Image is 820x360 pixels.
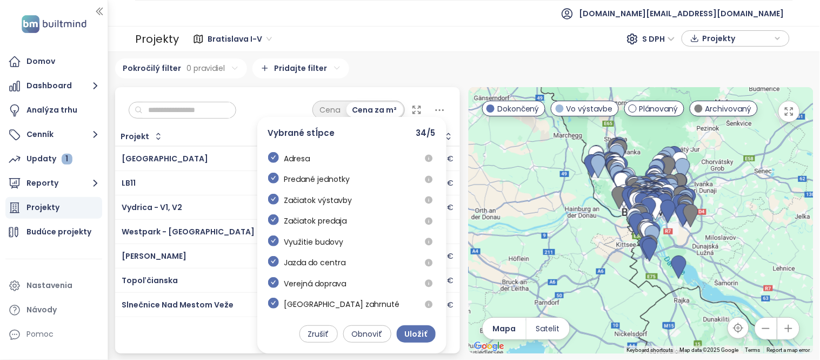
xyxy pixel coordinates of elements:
[5,51,102,73] a: Domov
[284,173,350,185] span: Predané jednotky
[702,30,772,47] span: Projekty
[5,124,102,146] button: Cenník
[268,277,279,288] span: check-circle
[122,202,182,213] a: Vydrica - V1, V2
[122,178,136,188] a: LB11
[688,30,784,47] div: button
[5,197,102,219] a: Projekty
[121,133,150,140] div: Projekt
[268,152,279,163] span: check-circle
[471,339,507,354] img: Google
[5,75,102,97] button: Dashboard
[257,128,446,152] div: Vybrané stĺpce
[256,323,274,340] button: left
[416,128,436,139] span: 34 / 5
[483,318,526,339] button: Mapa
[346,102,403,117] div: Cena za m²
[115,58,247,78] div: Pokročilý filter
[705,103,752,115] span: Archivovaný
[536,323,560,335] span: Satelit
[26,55,55,68] div: Domov
[680,347,739,353] span: Map data ©2025 Google
[18,13,90,35] img: logo
[208,31,272,47] span: Bratislava I-V
[122,251,186,261] a: [PERSON_NAME]
[5,275,102,297] a: Nastavenia
[268,214,279,225] span: check-circle
[5,148,102,170] a: Updaty 1
[62,154,72,165] div: 1
[26,201,59,214] div: Projekty
[579,1,784,27] span: [DOMAIN_NAME][EMAIL_ADDRESS][DOMAIN_NAME]
[526,318,570,339] button: Satelit
[284,194,352,206] span: Začiatok výstavby
[122,153,208,164] a: [GEOGRAPHIC_DATA]
[26,103,77,117] div: Analýza trhu
[252,58,349,78] div: Pridajte filter
[299,325,338,343] button: Zrušiť
[5,100,102,121] a: Analýza trhu
[627,346,674,354] button: Keyboard shortcuts
[122,275,178,286] a: Topoľčianska
[492,323,516,335] span: Mapa
[284,257,346,269] span: Jazda do centra
[26,328,54,341] div: Pomoc
[397,325,436,343] button: Uložiť
[745,347,761,353] a: Terms (opens in new tab)
[5,173,102,194] button: Reporty
[471,339,507,354] a: Open this area in Google Maps (opens a new window)
[767,347,810,353] a: Report a map error
[284,153,310,165] span: Adresa
[135,28,179,50] div: Projekty
[122,299,234,310] a: Slnečnice Nad Mestom Veže
[26,225,91,239] div: Budúce projekty
[268,173,279,184] span: check-circle
[256,323,274,340] li: Predchádzajúca strana
[284,278,346,290] span: Verejná doprava
[284,215,347,227] span: Začiatok predaja
[268,256,279,267] span: check-circle
[343,325,391,343] button: Obnoviť
[26,303,57,317] div: Návody
[122,226,255,237] a: Westpark - [GEOGRAPHIC_DATA]
[314,102,346,117] div: Cena
[497,103,539,115] span: Dokončený
[284,298,400,310] span: [GEOGRAPHIC_DATA] zahrnuté
[566,103,613,115] span: Vo výstavbe
[5,221,102,243] a: Budúce projekty
[643,31,675,47] span: S DPH
[284,236,344,248] span: Využitie budovy
[26,279,72,292] div: Nastavenia
[187,62,225,74] span: 0 pravidiel
[308,328,329,340] span: Zrušiť
[352,328,383,340] span: Obnoviť
[268,298,279,309] span: check-circle
[26,152,72,166] div: Updaty
[268,194,279,205] span: check-circle
[639,103,678,115] span: Plánovaný
[5,324,102,345] div: Pomoc
[405,328,428,340] span: Uložiť
[268,235,279,246] span: check-circle
[5,299,102,321] a: Návody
